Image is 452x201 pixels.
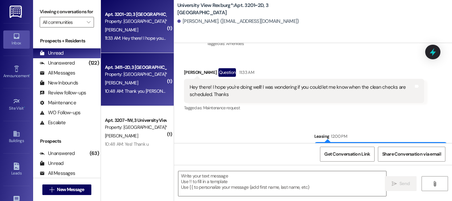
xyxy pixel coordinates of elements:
span: Amenities [226,41,244,46]
input: All communities [43,17,83,27]
div: Maintenance [40,99,76,106]
button: Get Conversation Link [320,147,374,162]
div: Tagged as: [184,103,424,113]
div: (63) [88,148,101,159]
div: Apt. 3411~2D, 3 [GEOGRAPHIC_DATA] [105,64,166,71]
div: Tagged as: [207,39,447,48]
a: Inbox [3,30,30,48]
b: University View Rexburg*: Apt. 3201~2D, 3 [GEOGRAPHIC_DATA] [177,2,310,16]
div: All Messages [40,170,75,177]
i:  [49,187,54,192]
span: New Message [57,186,84,193]
div: Escalate [40,119,66,126]
button: Share Conversation via email [378,147,445,162]
div: Unanswered [40,60,75,67]
span: Maintenance request [203,105,240,111]
div: Unread [40,160,64,167]
div: Unread [40,50,64,57]
a: Buildings [3,128,30,146]
div: 12:00 PM [329,133,347,140]
div: 10:48 AM: Yes! Thank u [105,141,149,147]
i:  [392,181,397,186]
i:  [87,20,90,25]
div: Question [218,68,236,76]
button: New Message [42,184,91,195]
div: 11:33 AM: Hey there! I hope you're doing well! I was wondering if you could let me know when the ... [105,35,359,41]
label: Viewing conversations for [40,7,94,17]
div: New Inbounds [40,79,78,86]
img: ResiDesk Logo [10,6,23,18]
div: 11:33 AM [238,69,254,76]
span: • [29,73,30,77]
div: Unanswered [40,150,75,157]
div: All Messages [40,70,75,76]
a: Site Visit • [3,96,30,114]
div: Property: [GEOGRAPHIC_DATA]* [105,18,166,25]
span: Get Conversation Link [324,151,370,158]
a: Leads [3,161,30,178]
div: Property: [GEOGRAPHIC_DATA]* [105,124,166,131]
div: Hey there! I hope you're doing well! I was wondering if you could let me know when the clean chec... [190,84,414,98]
span: [PERSON_NAME] [105,80,138,86]
span: [PERSON_NAME] [105,133,138,139]
span: [PERSON_NAME] [105,27,138,33]
i:  [432,181,437,186]
button: Send [385,176,417,191]
div: Apt. 3201~2D, 3 [GEOGRAPHIC_DATA] [105,11,166,18]
span: Send [399,180,410,187]
div: 10:48 AM: Thank you [PERSON_NAME]!! [105,88,181,94]
div: Apt. 3207~1W, 3 University View Rexburg [105,117,166,124]
span: • [24,105,25,110]
div: WO Follow-ups [40,109,80,116]
div: Review follow-ups [40,89,86,96]
div: (122) [87,58,101,68]
span: Share Conversation via email [382,151,441,158]
div: Leasing [314,133,447,142]
div: [PERSON_NAME] [184,68,424,79]
div: Property: [GEOGRAPHIC_DATA]* [105,71,166,78]
div: [PERSON_NAME]. ([EMAIL_ADDRESS][DOMAIN_NAME]) [177,18,299,25]
div: Prospects [33,138,101,145]
div: Prospects + Residents [33,37,101,44]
